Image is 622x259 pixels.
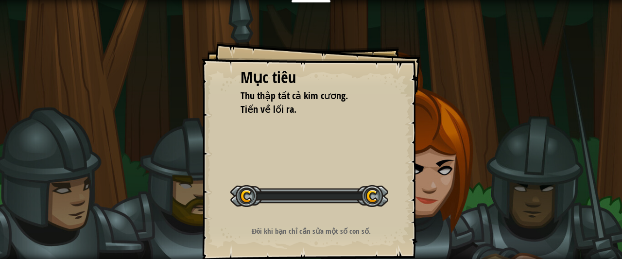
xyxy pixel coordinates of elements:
[228,89,379,103] li: Thu thập tất cả kim cương.
[241,67,381,89] div: Mục tiêu
[214,226,409,236] p: Đôi khi bạn chỉ cần sửa một số con số.
[241,103,296,116] span: Tiến về lối ra.
[228,103,379,117] li: Tiến về lối ra.
[241,89,348,102] span: Thu thập tất cả kim cương.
